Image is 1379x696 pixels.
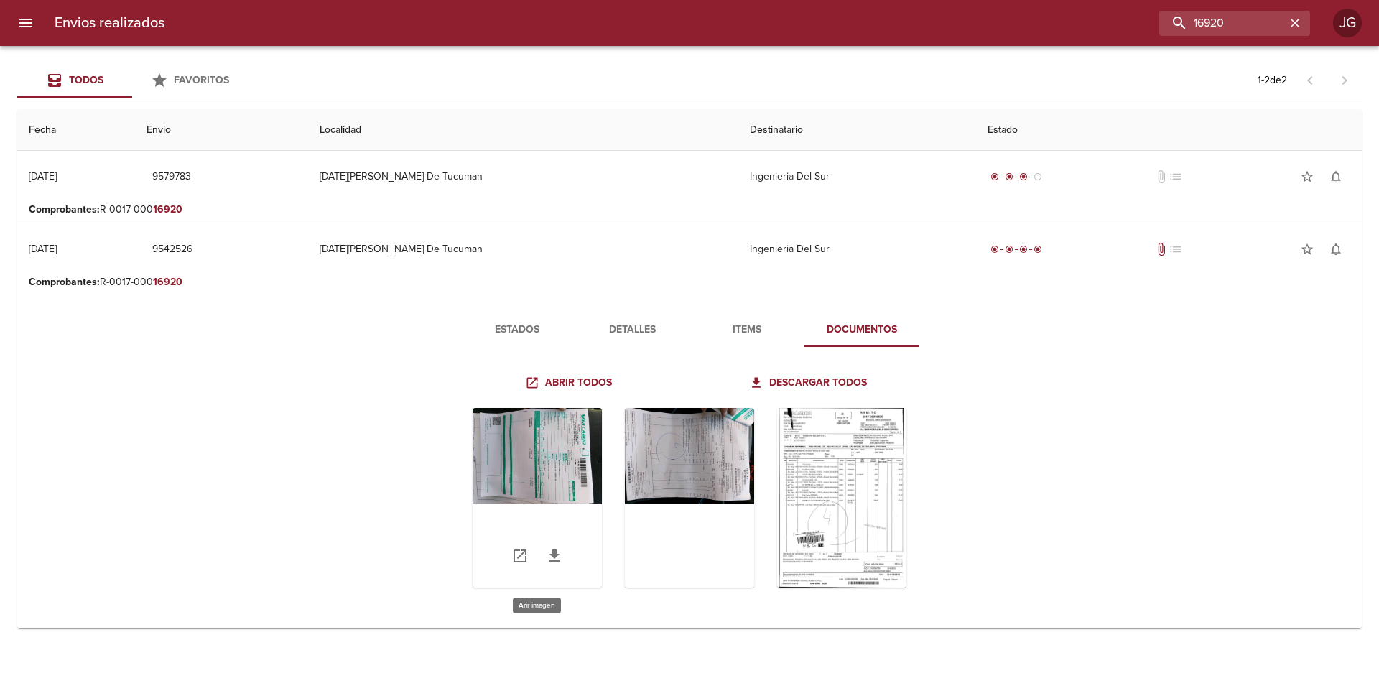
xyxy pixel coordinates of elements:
span: radio_button_checked [1019,245,1028,254]
span: radio_button_checked [1019,172,1028,181]
div: Arir imagen [625,408,754,588]
button: Agregar a favoritos [1293,162,1322,191]
th: Destinatario [738,110,976,151]
td: Ingenieria Del Sur [738,151,976,203]
b: Comprobantes : [29,203,100,215]
h6: Envios realizados [55,11,164,34]
td: [DATE][PERSON_NAME] De Tucuman [308,223,738,275]
button: Agregar a favoritos [1293,235,1322,264]
span: radio_button_checked [1005,245,1013,254]
th: Localidad [308,110,738,151]
span: Pagina anterior [1293,73,1327,87]
span: Pagina siguiente [1327,63,1362,98]
p: R-0017-000 [29,203,1350,217]
div: [DATE] [29,170,57,182]
th: Estado [976,110,1362,151]
div: JG [1333,9,1362,37]
span: Todos [69,74,103,86]
a: Descargar [537,539,572,573]
span: No tiene documentos adjuntos [1154,170,1169,184]
th: Envio [135,110,308,151]
input: buscar [1159,11,1286,36]
span: radio_button_checked [990,172,999,181]
span: No tiene pedido asociado [1169,170,1183,184]
div: [DATE] [29,243,57,255]
div: Tabs Envios [17,63,247,98]
b: Comprobantes : [29,276,100,288]
p: R-0017-000 [29,275,1350,289]
div: Entregado [988,242,1045,256]
button: 9579783 [147,164,197,190]
span: notifications_none [1329,242,1343,256]
button: 9542526 [147,236,198,263]
button: Activar notificaciones [1322,162,1350,191]
span: 9579783 [152,168,191,186]
span: Items [698,321,796,339]
span: radio_button_checked [1005,172,1013,181]
span: Descargar todos [752,374,867,392]
span: Abrir todos [528,374,612,392]
span: radio_button_checked [990,245,999,254]
span: Favoritos [174,74,229,86]
div: Tabs detalle de guia [460,312,919,347]
span: Documentos [813,321,911,339]
span: radio_button_unchecked [1034,172,1042,181]
span: Estados [468,321,566,339]
td: Ingenieria Del Sur [738,223,976,275]
span: 9542526 [152,241,192,259]
p: 1 - 2 de 2 [1258,73,1287,88]
button: menu [9,6,43,40]
span: Detalles [583,321,681,339]
span: Tiene documentos adjuntos [1154,242,1169,256]
span: radio_button_checked [1034,245,1042,254]
span: No tiene pedido asociado [1169,242,1183,256]
a: Abrir todos [522,370,618,396]
em: 16920 [153,276,182,288]
div: Abrir información de usuario [1333,9,1362,37]
span: notifications_none [1329,170,1343,184]
span: star_border [1300,242,1314,256]
a: Descargar todos [746,370,873,396]
th: Fecha [17,110,135,151]
td: [DATE][PERSON_NAME] De Tucuman [308,151,738,203]
button: Activar notificaciones [1322,235,1350,264]
div: En viaje [988,170,1045,184]
em: 16920 [153,203,182,215]
span: star_border [1300,170,1314,184]
a: Abrir [503,539,537,573]
table: Tabla de envíos del cliente [17,110,1362,628]
div: Arir imagen [777,408,906,588]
